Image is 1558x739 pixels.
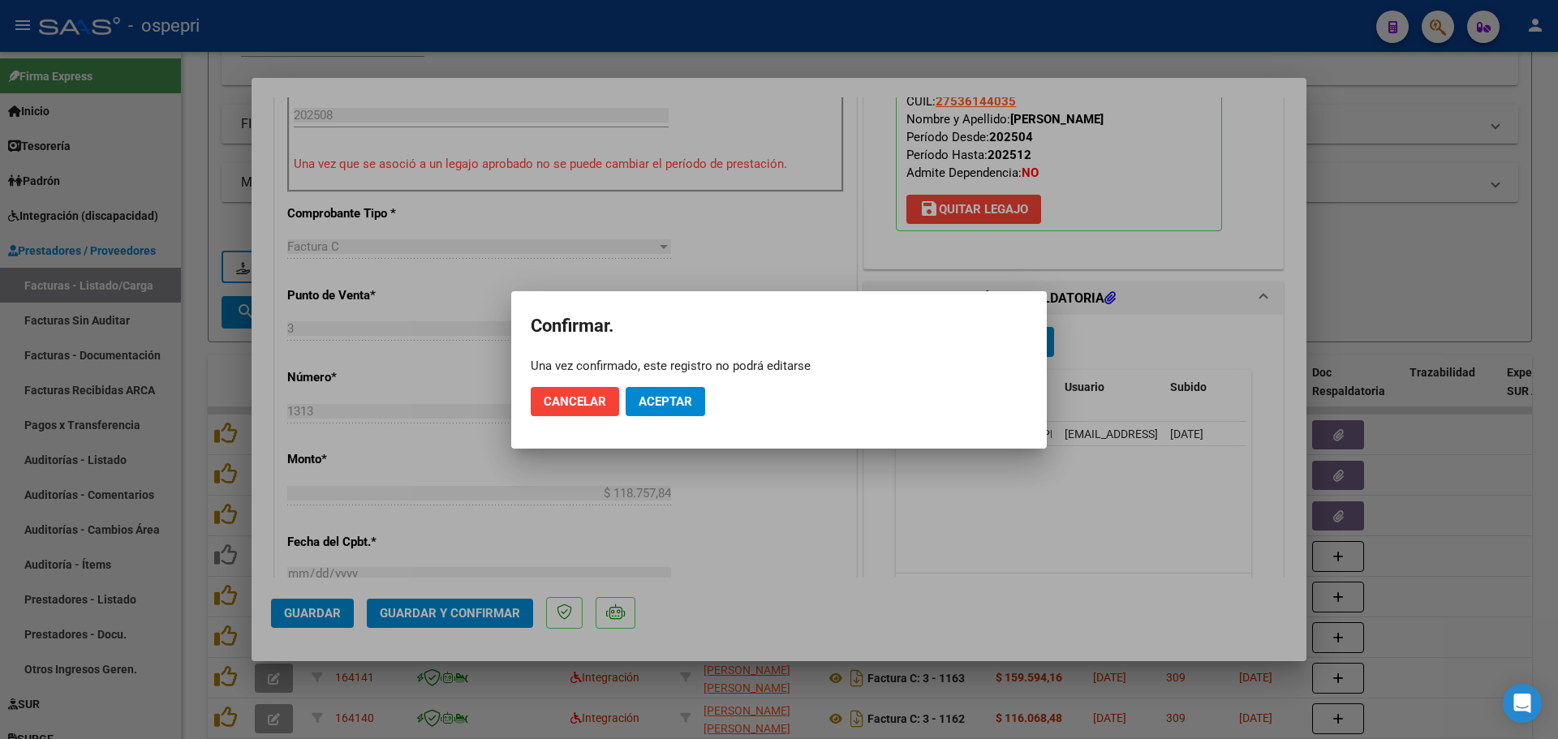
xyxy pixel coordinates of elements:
span: Aceptar [639,394,692,409]
h2: Confirmar. [531,311,1027,342]
div: Open Intercom Messenger [1503,684,1542,723]
button: Cancelar [531,387,619,416]
button: Aceptar [626,387,705,416]
span: Cancelar [544,394,606,409]
div: Una vez confirmado, este registro no podrá editarse [531,358,1027,374]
